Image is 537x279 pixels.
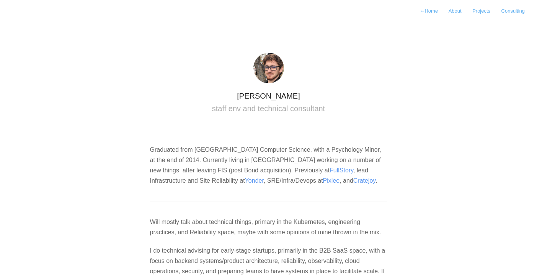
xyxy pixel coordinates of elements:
[169,104,368,114] h2: staff env and technical consultant
[415,5,442,17] a: ←Home
[468,5,495,17] a: Projects
[330,167,353,174] a: FullStory
[497,5,529,17] a: Consulting
[169,92,368,100] h1: [PERSON_NAME]
[253,53,284,83] img: avatar@2x.jpg
[323,177,340,184] a: Pixlee
[245,177,264,184] a: Yonder
[444,5,466,17] a: About
[150,217,387,237] p: Will mostly talk about technical things, primary in the Kubernetes, engineering practices, and Re...
[353,177,375,184] a: Cratejoy
[419,8,424,14] span: ←
[150,144,387,186] p: Graduated from [GEOGRAPHIC_DATA] Computer Science, with a Psychology Minor, at the end of 2014. C...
